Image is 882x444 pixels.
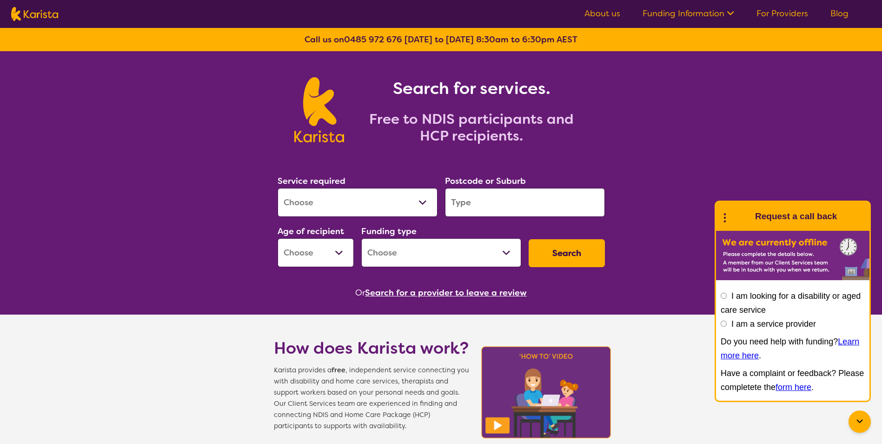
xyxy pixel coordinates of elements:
[584,8,620,19] a: About us
[305,34,577,45] b: Call us on [DATE] to [DATE] 8:30am to 6:30pm AEST
[355,286,365,300] span: Or
[776,383,811,392] a: form here
[731,319,816,329] label: I am a service provider
[721,335,865,363] p: Do you need help with funding? .
[355,77,588,100] h1: Search for services.
[355,111,588,144] h2: Free to NDIS participants and HCP recipients.
[294,77,344,142] img: Karista logo
[478,343,614,441] img: Karista video
[365,286,527,300] button: Search for a provider to leave a review
[830,8,849,19] a: Blog
[274,365,469,432] span: Karista provides a , independent service connecting you with disability and home care services, t...
[716,231,869,280] img: Karista offline chat form to request call back
[755,209,837,223] h1: Request a call back
[529,239,605,267] button: Search
[731,207,749,226] img: Karista
[278,175,345,187] label: Service required
[11,7,58,21] img: Karista logo
[332,366,345,375] b: free
[721,291,861,315] label: I am looking for a disability or aged care service
[361,226,417,237] label: Funding type
[721,366,865,394] p: Have a complaint or feedback? Please completete the .
[274,337,469,359] h1: How does Karista work?
[643,8,734,19] a: Funding Information
[344,34,402,45] a: 0485 972 676
[278,226,344,237] label: Age of recipient
[445,188,605,217] input: Type
[445,175,526,187] label: Postcode or Suburb
[756,8,808,19] a: For Providers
